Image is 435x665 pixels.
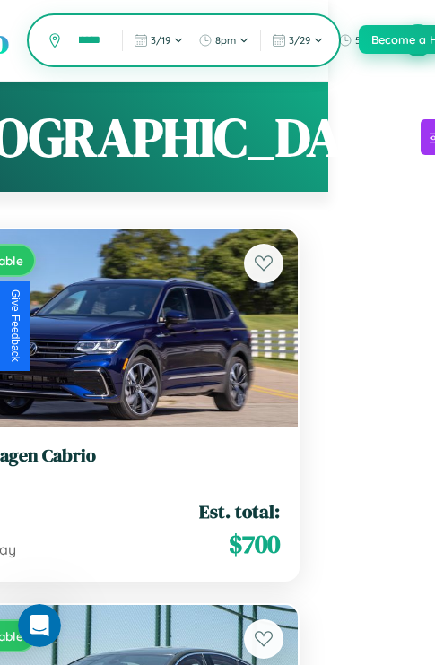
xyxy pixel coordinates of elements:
[215,34,236,47] span: 8pm
[229,526,280,562] span: $ 700
[199,498,280,524] span: Est. total:
[151,34,170,47] span: 3 / 19
[18,604,61,647] iframe: Intercom live chat
[289,34,310,47] span: 3 / 29
[333,30,395,51] button: 5pm
[9,289,22,362] div: Give Feedback
[266,30,329,51] button: 3/29
[355,34,376,47] span: 5pm
[193,30,255,51] button: 8pm
[128,30,189,51] button: 3/19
